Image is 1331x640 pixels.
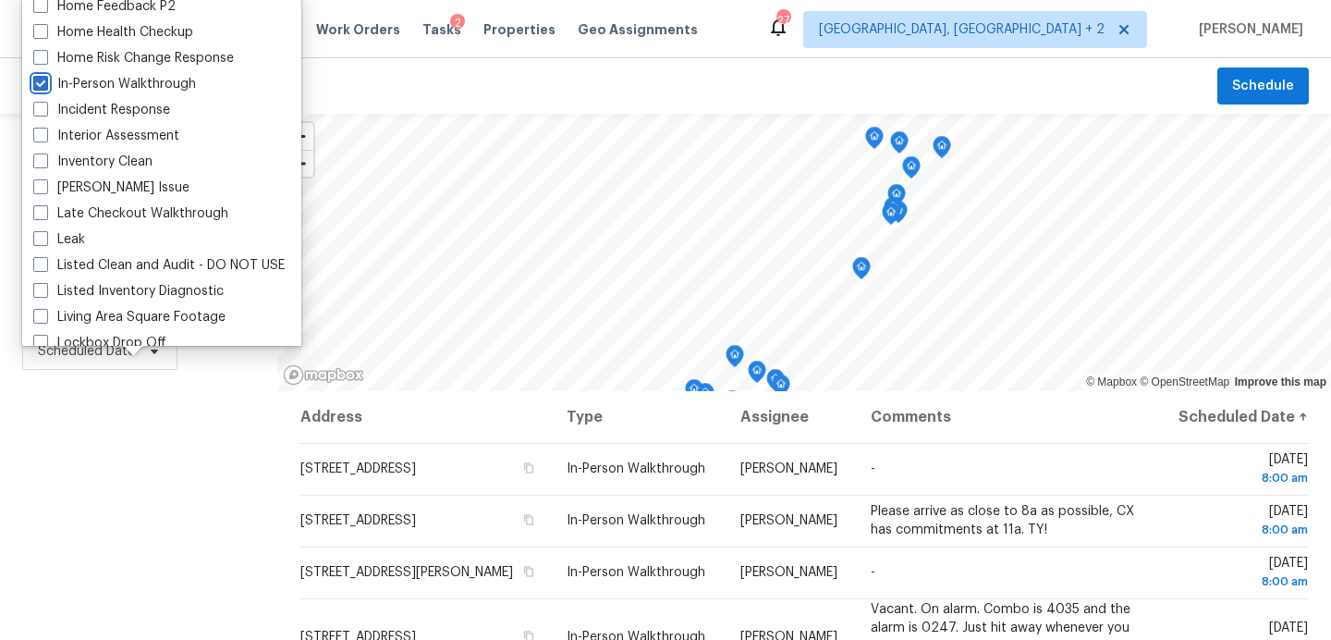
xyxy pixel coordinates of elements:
canvas: Map [277,114,1331,391]
div: Map marker [748,361,766,389]
div: 27 [776,11,789,30]
th: Comments [856,391,1159,443]
span: Properties [483,20,556,39]
span: Work Orders [316,20,400,39]
button: Copy Address [520,563,537,580]
label: Lockbox Drop Off [33,334,166,352]
div: Map marker [726,345,744,374]
div: 2 [450,14,465,32]
span: [DATE] [1174,505,1308,539]
span: - [871,566,875,579]
a: Mapbox [1086,375,1137,388]
span: [PERSON_NAME] [740,566,837,579]
span: Please arrive as close to 8a as possible, CX has commitments at 11a. TY! [871,505,1134,536]
div: Map marker [685,379,703,408]
div: Map marker [865,127,884,155]
label: Home Risk Change Response [33,49,234,68]
span: In-Person Walkthrough [567,566,705,579]
label: Leak [33,230,85,249]
span: [STREET_ADDRESS] [300,462,416,475]
span: [DATE] [1174,453,1308,487]
label: Incident Response [33,101,170,119]
div: Map marker [887,184,906,213]
div: Map marker [884,197,902,226]
button: Schedule [1217,68,1309,105]
button: Copy Address [520,511,537,528]
span: [DATE] [1174,557,1308,591]
span: - [871,462,875,475]
div: Map marker [772,375,790,403]
span: [PERSON_NAME] [740,462,837,475]
button: Copy Address [520,460,537,476]
span: [GEOGRAPHIC_DATA], [GEOGRAPHIC_DATA] + 2 [819,20,1105,39]
div: Map marker [852,257,871,286]
span: In-Person Walkthrough [567,462,705,475]
div: 8:00 am [1174,521,1308,539]
th: Type [552,391,726,443]
th: Address [299,391,552,443]
a: Improve this map [1235,375,1326,388]
span: [PERSON_NAME] [1191,20,1303,39]
div: Map marker [696,383,714,412]
th: Scheduled Date ↑ [1159,391,1309,443]
div: Map marker [766,369,785,398]
label: Interior Assessment [33,127,179,145]
div: 8:00 am [1174,572,1308,591]
div: Map marker [902,156,921,185]
div: Map marker [882,203,900,231]
th: Assignee [726,391,856,443]
div: Map marker [933,136,951,165]
span: Geo Assignments [578,20,698,39]
label: Listed Clean and Audit - DO NOT USE [33,256,285,275]
span: [PERSON_NAME] [740,514,837,527]
div: Map marker [890,131,909,160]
span: Tasks [422,23,461,36]
label: In-Person Walkthrough [33,75,196,93]
a: OpenStreetMap [1140,375,1229,388]
label: Home Health Checkup [33,23,193,42]
span: [STREET_ADDRESS][PERSON_NAME] [300,566,513,579]
a: Mapbox homepage [283,364,364,386]
div: Map marker [723,390,741,419]
span: Scheduled Date [38,342,135,361]
span: Schedule [1232,75,1294,98]
label: Living Area Square Footage [33,308,226,326]
label: Late Checkout Walkthrough [33,204,228,223]
span: In-Person Walkthrough [567,514,705,527]
label: Listed Inventory Diagnostic [33,282,224,301]
label: [PERSON_NAME] Issue [33,178,189,197]
label: Inventory Clean [33,153,153,171]
div: 8:00 am [1174,469,1308,487]
span: [STREET_ADDRESS] [300,514,416,527]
